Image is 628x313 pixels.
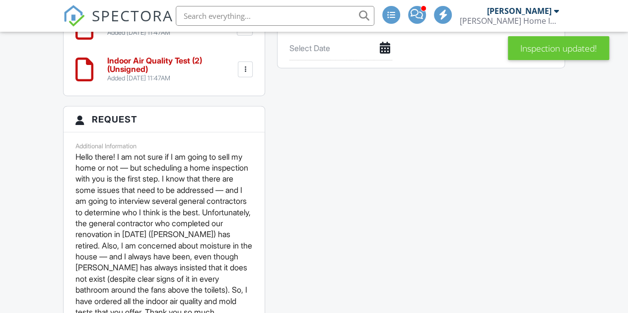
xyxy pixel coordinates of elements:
span: SPECTORA [92,5,173,26]
input: Search everything... [176,6,374,26]
div: Added [DATE] 11:47AM [107,74,236,82]
a: Indoor Air Quality Test (2) (Unsigned) Added [DATE] 11:47AM [107,57,236,83]
h3: Request [64,107,265,132]
div: [PERSON_NAME] [487,6,552,16]
img: The Best Home Inspection Software - Spectora [63,5,85,27]
div: Doherty Home Inspections [460,16,559,26]
label: Additional Information [75,142,137,150]
h6: Indoor Air Quality Test (2) (Unsigned) [107,57,236,74]
div: Inspection updated! [508,36,609,60]
input: Select Date [289,36,392,61]
a: SPECTORA [63,13,173,34]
